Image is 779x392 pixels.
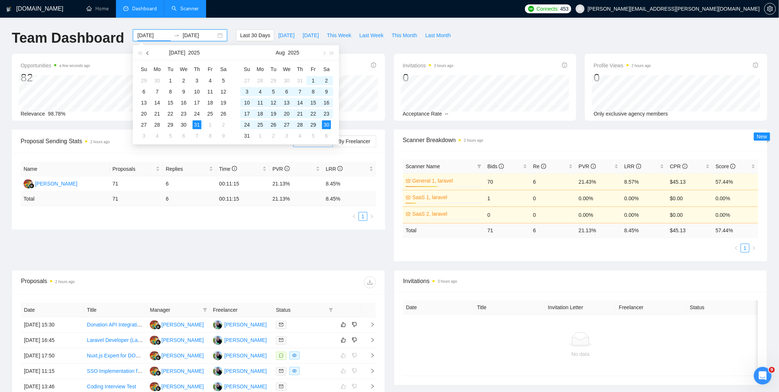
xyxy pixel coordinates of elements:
div: 31 [296,76,304,85]
th: Mo [151,63,164,75]
a: OI[PERSON_NAME] [213,321,267,327]
img: OI [213,367,222,376]
span: user [578,6,583,11]
img: IH [150,351,159,360]
button: 2025 [188,45,200,60]
td: 2025-07-17 [190,97,204,108]
td: 2025-07-21 [151,108,164,119]
img: gigradar-bm.png [156,371,161,376]
button: [DATE] [299,29,323,41]
span: Last 30 Days [240,31,270,39]
span: left [734,246,739,250]
td: 2025-08-03 [137,130,151,141]
img: gigradar-bm.png [156,355,161,360]
span: setting [765,6,776,12]
span: Profile Views [594,61,651,70]
td: 2025-08-01 [204,119,217,130]
img: logo [6,3,11,15]
div: 21 [296,109,304,118]
span: to [174,32,180,38]
a: IH[PERSON_NAME] [150,368,204,374]
span: like [341,322,346,328]
div: [PERSON_NAME] [161,367,204,375]
div: 6 [140,87,148,96]
span: [DATE] [303,31,319,39]
span: Dashboard [132,6,157,12]
span: right [752,246,756,250]
th: Fr [307,63,320,75]
td: 2025-07-24 [190,108,204,119]
div: 82 [21,71,90,85]
img: IH [150,336,159,345]
div: 29 [140,76,148,85]
td: 2025-07-27 [240,75,254,86]
div: 15 [166,98,175,107]
time: 3 hours ago [434,64,454,68]
button: download [364,276,376,288]
th: Sa [320,63,333,75]
div: 30 [282,76,291,85]
span: Last Month [425,31,451,39]
span: Opportunities [21,61,90,70]
span: Invitations [403,61,454,70]
div: 4 [206,76,215,85]
td: 2025-08-03 [240,86,254,97]
span: filter [477,164,482,169]
th: Su [240,63,254,75]
img: IH [150,382,159,391]
div: 18 [206,98,215,107]
span: 98.78% [48,111,65,117]
th: We [280,63,293,75]
div: [PERSON_NAME] [225,321,267,329]
div: 11 [256,98,265,107]
a: Laravel Developer (Laravel + Filament) for a Custom Social Network [87,337,243,343]
td: 2025-09-04 [293,130,307,141]
td: 2025-07-18 [204,97,217,108]
td: 2025-07-03 [190,75,204,86]
div: 27 [140,120,148,129]
div: [PERSON_NAME] [225,336,267,344]
div: 16 [179,98,188,107]
div: 23 [179,109,188,118]
a: 1 [741,244,749,252]
td: 2025-08-22 [307,108,320,119]
div: 5 [269,87,278,96]
td: 2025-09-01 [254,130,267,141]
td: 2025-09-05 [307,130,320,141]
div: 3 [193,76,201,85]
div: 7 [153,87,162,96]
td: 2025-07-10 [190,86,204,97]
div: 10 [243,98,251,107]
span: 9 [769,367,775,373]
a: Donation API Integration Expert Needed for ActBlue [87,322,205,328]
td: 2025-08-23 [320,108,333,119]
div: 19 [269,109,278,118]
td: 2025-08-14 [293,97,307,108]
a: IH[PERSON_NAME] [150,383,204,389]
td: 2025-07-02 [177,75,190,86]
td: 2025-08-26 [267,119,280,130]
span: Acceptance Rate [403,111,442,117]
img: gigradar-bm.png [156,340,161,345]
img: upwork-logo.png [528,6,534,12]
span: download [364,279,376,285]
div: 2 [219,120,228,129]
span: mail [279,384,283,389]
td: 2025-08-09 [217,130,230,141]
td: 2025-07-25 [204,108,217,119]
div: 23 [322,109,331,118]
button: Aug [276,45,285,60]
span: info-circle [562,63,567,68]
td: 2025-07-15 [164,97,177,108]
div: 18 [256,109,265,118]
td: 2025-07-19 [217,97,230,108]
li: 1 [741,244,750,252]
td: 2025-07-14 [151,97,164,108]
td: 2025-08-25 [254,119,267,130]
button: dislike [350,320,359,329]
td: 2025-08-02 [320,75,333,86]
td: 2025-09-03 [280,130,293,141]
td: 2025-08-02 [217,119,230,130]
td: 2025-07-09 [177,86,190,97]
a: OI[PERSON_NAME] [213,383,267,389]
